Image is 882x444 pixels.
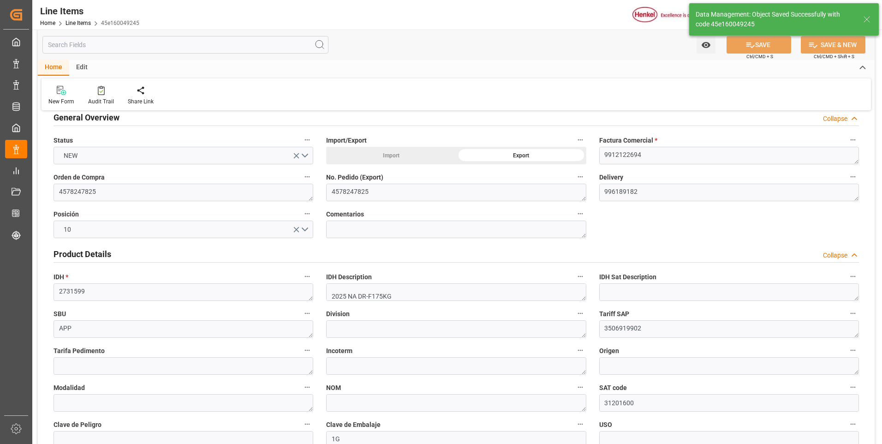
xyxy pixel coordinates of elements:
span: Origen [599,346,619,356]
textarea: 9912122694 [599,147,859,164]
button: Delivery [847,171,859,183]
button: IDH * [301,270,313,282]
span: 10 [59,225,76,234]
button: SAVE [727,36,791,54]
button: open menu [54,147,313,164]
button: USO [847,418,859,430]
button: No. Pedido (Export) [574,171,586,183]
div: Data Management: Object Saved Successfully with code 45e160049245 [696,10,854,29]
button: open menu [54,221,313,238]
span: NOM [326,383,341,393]
button: SAT code [847,381,859,393]
textarea: 3506919902 [599,320,859,338]
span: Comentarios [326,210,364,219]
div: New Form [48,97,74,106]
div: Audit Trail [88,97,114,106]
span: Ctrl/CMD + Shift + S [814,53,854,60]
div: Edit [69,60,95,76]
button: Posición [301,208,313,220]
textarea: 4578247825 [54,184,313,201]
input: Search Fields [42,36,328,54]
span: Ctrl/CMD + S [746,53,773,60]
textarea: 996189182 [599,184,859,201]
div: Home [38,60,69,76]
span: Factura Comercial [599,136,657,145]
button: Division [574,307,586,319]
div: Collapse [823,114,847,124]
span: Modalidad [54,383,85,393]
span: Status [54,136,73,145]
button: Tariff SAP [847,307,859,319]
button: Modalidad [301,381,313,393]
span: IDH Description [326,272,372,282]
button: Comentarios [574,208,586,220]
span: Posición [54,210,79,219]
textarea: TECHNOMELT PS 2025 NA DR-F175KG [326,283,586,301]
textarea: 4578247825 [326,184,586,201]
span: Incoterm [326,346,352,356]
button: SBU [301,307,313,319]
button: Import/Export [574,134,586,146]
span: USO [599,420,612,430]
textarea: 2731599 [54,283,313,301]
span: Tarifa Pedimento [54,346,105,356]
span: IDH [54,272,68,282]
span: Clave de Peligro [54,420,101,430]
span: Division [326,309,350,319]
span: Clave de Embalaje [326,420,381,430]
img: Henkel%20logo.jpg_1689854090.jpg [632,7,710,23]
button: Incoterm [574,344,586,356]
span: Orden de Compra [54,173,105,182]
span: Tariff SAP [599,309,629,319]
button: Factura Comercial * [847,134,859,146]
div: Import [326,147,456,164]
span: SAT code [599,383,627,393]
button: Origen [847,344,859,356]
button: Status [301,134,313,146]
span: No. Pedido (Export) [326,173,383,182]
h2: General Overview [54,111,119,124]
span: Import/Export [326,136,367,145]
button: IDH Description [574,270,586,282]
div: Collapse [823,251,847,260]
span: SBU [54,309,66,319]
textarea: APP [54,320,313,338]
span: IDH Sat Description [599,272,656,282]
button: open menu [697,36,715,54]
div: Share Link [128,97,154,106]
a: Home [40,20,55,26]
button: Orden de Compra [301,171,313,183]
button: IDH Sat Description [847,270,859,282]
button: Clave de Peligro [301,418,313,430]
span: Delivery [599,173,623,182]
button: NOM [574,381,586,393]
h2: Product Details [54,248,111,260]
button: Clave de Embalaje [574,418,586,430]
a: Line Items [66,20,91,26]
button: Tarifa Pedimento [301,344,313,356]
button: SAVE & NEW [801,36,865,54]
div: Export [456,147,586,164]
div: Line Items [40,4,139,18]
span: NEW [59,151,82,161]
